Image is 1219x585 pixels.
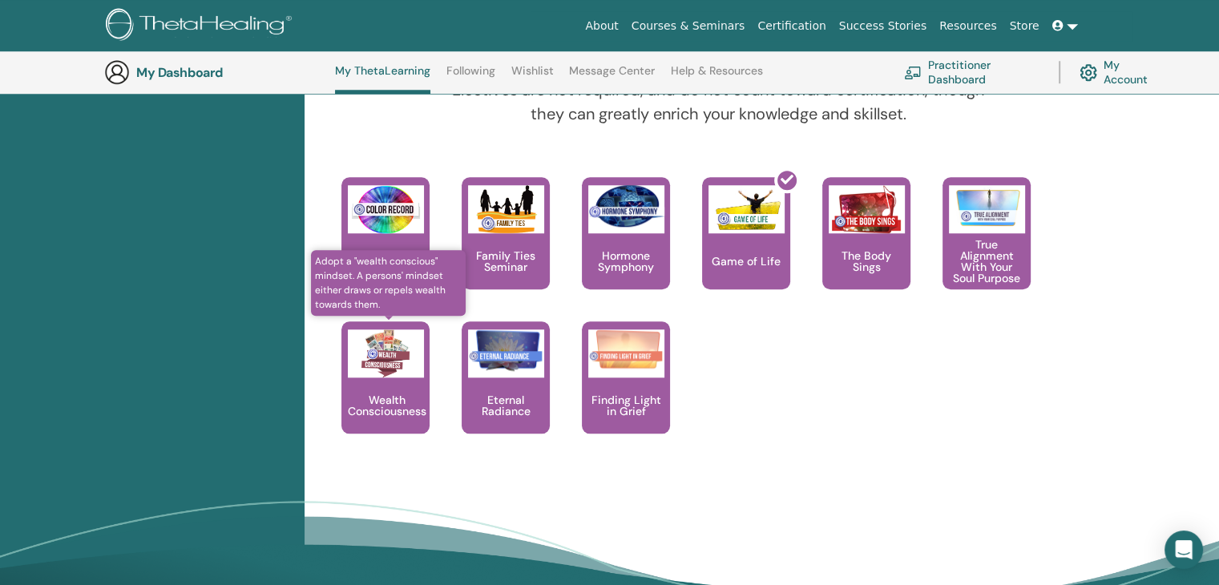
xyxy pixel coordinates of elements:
p: Electives are not required, and do not count toward certification, though they can greatly enrich... [438,78,999,126]
p: Eternal Radiance [462,394,550,417]
img: The Body Sings [829,185,905,233]
img: logo.png [106,8,297,44]
a: True Alignment With Your Soul Purpose True Alignment With Your Soul Purpose [943,177,1031,321]
img: Game of Life [708,185,785,233]
img: Hormone Symphony [588,185,664,228]
a: Help & Resources [671,64,763,90]
a: Color Record Color Record [341,177,430,321]
a: Success Stories [833,11,933,41]
img: True Alignment With Your Soul Purpose [949,185,1025,228]
a: Family Ties Seminar Family Ties Seminar [462,177,550,321]
img: generic-user-icon.jpg [104,59,130,85]
div: Open Intercom Messenger [1165,531,1203,569]
img: Eternal Radiance [468,329,544,372]
img: Finding Light in Grief [588,329,664,372]
a: Eternal Radiance Eternal Radiance [462,321,550,466]
img: cog.svg [1080,60,1097,85]
h3: My Dashboard [136,65,297,80]
p: Hormone Symphony [582,250,670,272]
p: Finding Light in Grief [582,394,670,417]
a: Practitioner Dashboard [904,54,1039,90]
a: Following [446,64,495,90]
p: Game of Life [705,256,787,267]
a: About [579,11,624,41]
a: Hormone Symphony Hormone Symphony [582,177,670,321]
a: Finding Light in Grief Finding Light in Grief [582,321,670,466]
a: Certification [751,11,832,41]
img: chalkboard-teacher.svg [904,66,922,79]
p: Wealth Consciousness [341,394,433,417]
a: Message Center [569,64,655,90]
a: My Account [1080,54,1160,90]
a: Adopt a "wealth conscious" mindset. A persons' mindset either draws or repels wealth towards them... [341,321,430,466]
a: Resources [933,11,1003,41]
a: The Body Sings The Body Sings [822,177,910,321]
a: Courses & Seminars [625,11,752,41]
a: Wishlist [511,64,554,90]
img: Color Record [348,185,424,233]
a: Store [1003,11,1046,41]
span: Adopt a "wealth conscious" mindset. A persons' mindset either draws or repels wealth towards them. [311,250,466,316]
img: Family Ties Seminar [468,185,544,233]
a: My ThetaLearning [335,64,430,94]
img: Wealth Consciousness [348,329,424,377]
a: Game of Life Game of Life [702,177,790,321]
p: The Body Sings [822,250,910,272]
p: Family Ties Seminar [462,250,550,272]
p: True Alignment With Your Soul Purpose [943,239,1031,284]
